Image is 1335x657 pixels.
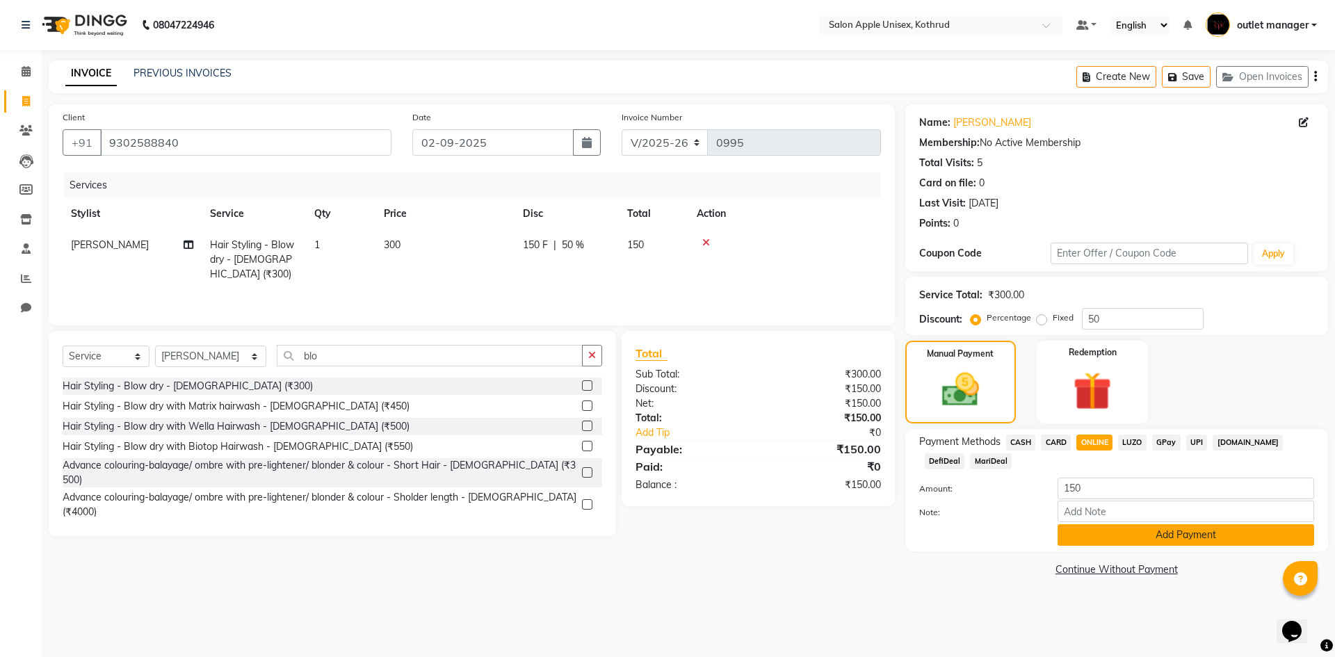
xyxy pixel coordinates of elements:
a: Continue Without Payment [908,562,1325,577]
div: Membership: [919,136,980,150]
div: Sub Total: [625,367,758,382]
span: LUZO [1118,435,1147,451]
label: Client [63,111,85,124]
input: Search by Name/Mobile/Email/Code [100,129,391,156]
th: Stylist [63,198,202,229]
span: outlet manager [1237,18,1309,33]
div: Card on file: [919,176,976,190]
div: No Active Membership [919,136,1314,150]
th: Action [688,198,881,229]
div: Advance colouring-balayage/ ombre with pre-lightener/ blonder & colour - Sholder length - [DEMOGR... [63,490,576,519]
a: Add Tip [625,425,780,440]
a: PREVIOUS INVOICES [133,67,232,79]
div: Points: [919,216,950,231]
div: Hair Styling - Blow dry - [DEMOGRAPHIC_DATA] (₹300) [63,379,313,394]
div: Balance : [625,478,758,492]
div: [DATE] [969,196,998,211]
span: GPay [1152,435,1181,451]
div: ₹150.00 [758,382,891,396]
span: ONLINE [1076,435,1112,451]
button: Create New [1076,66,1156,88]
span: CARD [1041,435,1071,451]
div: 0 [979,176,985,190]
div: Hair Styling - Blow dry with Wella Hairwash - [DEMOGRAPHIC_DATA] (₹500) [63,419,410,434]
b: 08047224946 [153,6,214,44]
div: 5 [977,156,982,170]
th: Total [619,198,688,229]
div: Name: [919,115,950,130]
div: ₹150.00 [758,478,891,492]
button: Add Payment [1058,524,1314,546]
th: Qty [306,198,375,229]
div: Payable: [625,441,758,457]
span: [PERSON_NAME] [71,238,149,251]
div: ₹150.00 [758,396,891,411]
div: Hair Styling - Blow dry with Matrix hairwash - [DEMOGRAPHIC_DATA] (₹450) [63,399,410,414]
span: 50 % [562,238,584,252]
span: 150 F [523,238,548,252]
a: [PERSON_NAME] [953,115,1031,130]
span: Payment Methods [919,435,1001,449]
div: ₹300.00 [988,288,1024,302]
div: ₹150.00 [758,441,891,457]
span: 150 [627,238,644,251]
label: Manual Payment [927,348,994,360]
label: Redemption [1069,346,1117,359]
label: Date [412,111,431,124]
div: Coupon Code [919,246,1051,261]
th: Disc [515,198,619,229]
button: Open Invoices [1216,66,1309,88]
div: 0 [953,216,959,231]
button: Save [1162,66,1211,88]
span: 1 [314,238,320,251]
img: _cash.svg [930,368,991,411]
span: [DOMAIN_NAME] [1213,435,1283,451]
label: Percentage [987,311,1031,324]
input: Add Note [1058,501,1314,522]
label: Invoice Number [622,111,682,124]
button: Apply [1254,243,1293,264]
input: Search or Scan [277,345,583,366]
div: Last Visit: [919,196,966,211]
button: +91 [63,129,102,156]
div: Paid: [625,458,758,475]
div: Advance colouring-balayage/ ombre with pre-lightener/ blonder & colour - Short Hair - [DEMOGRAPHI... [63,458,576,487]
span: 300 [384,238,400,251]
input: Amount [1058,478,1314,499]
label: Amount: [909,482,1047,495]
img: logo [35,6,131,44]
div: ₹300.00 [758,367,891,382]
a: INVOICE [65,61,117,86]
div: Services [64,172,891,198]
span: DefiDeal [925,453,965,469]
div: Discount: [919,312,962,327]
div: Discount: [625,382,758,396]
label: Note: [909,506,1047,519]
div: ₹0 [758,458,891,475]
div: Net: [625,396,758,411]
span: UPI [1186,435,1208,451]
span: MariDeal [970,453,1012,469]
th: Service [202,198,306,229]
label: Fixed [1053,311,1074,324]
div: Total Visits: [919,156,974,170]
span: CASH [1006,435,1036,451]
span: | [553,238,556,252]
span: Hair Styling - Blow dry - [DEMOGRAPHIC_DATA] (₹300) [210,238,294,280]
span: Total [636,346,667,361]
iframe: chat widget [1277,601,1321,643]
input: Enter Offer / Coupon Code [1051,243,1248,264]
img: outlet manager [1206,13,1230,37]
img: _gift.svg [1061,367,1124,415]
div: Total: [625,411,758,425]
div: Hair Styling - Blow dry with Biotop Hairwash - [DEMOGRAPHIC_DATA] (₹550) [63,439,413,454]
div: ₹150.00 [758,411,891,425]
div: ₹0 [780,425,891,440]
th: Price [375,198,515,229]
div: Service Total: [919,288,982,302]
